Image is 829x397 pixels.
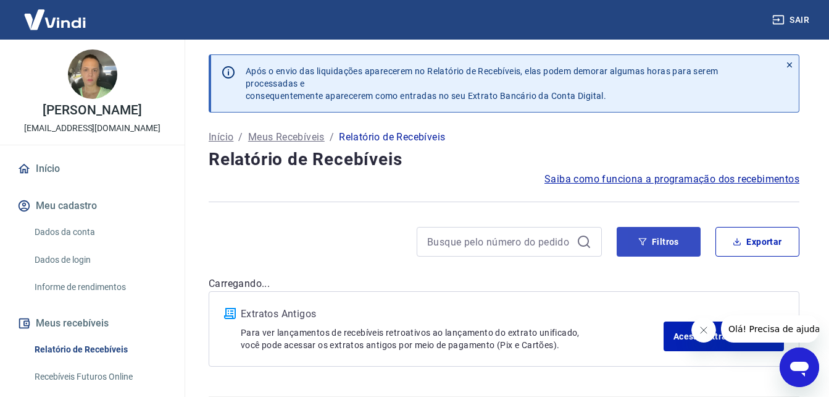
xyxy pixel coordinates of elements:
[15,310,170,337] button: Meus recebíveis
[238,130,243,145] p: /
[24,122,160,135] p: [EMAIL_ADDRESS][DOMAIN_NAME]
[715,227,799,257] button: Exportar
[770,9,814,32] button: Sair
[30,247,170,273] a: Dados de login
[30,220,170,245] a: Dados da conta
[241,327,664,351] p: Para ver lançamentos de recebíveis retroativos ao lançamento do extrato unificado, você pode aces...
[209,130,233,145] a: Início
[248,130,325,145] a: Meus Recebíveis
[544,172,799,187] a: Saiba como funciona a programação dos recebimentos
[721,315,819,343] iframe: Mensagem da empresa
[330,130,334,145] p: /
[246,65,770,102] p: Após o envio das liquidações aparecerem no Relatório de Recebíveis, elas podem demorar algumas ho...
[224,308,236,319] img: ícone
[691,318,716,343] iframe: Fechar mensagem
[15,155,170,182] a: Início
[617,227,701,257] button: Filtros
[209,276,799,291] p: Carregando...
[15,192,170,220] button: Meu cadastro
[7,9,104,19] span: Olá! Precisa de ajuda?
[339,130,445,145] p: Relatório de Recebíveis
[427,233,572,251] input: Busque pelo número do pedido
[241,307,664,322] p: Extratos Antigos
[209,147,799,172] h4: Relatório de Recebíveis
[30,337,170,362] a: Relatório de Recebíveis
[664,322,784,351] a: Acesse Extratos Antigos
[780,348,819,387] iframe: Botão para abrir a janela de mensagens
[15,1,95,38] img: Vindi
[30,364,170,390] a: Recebíveis Futuros Online
[43,104,141,117] p: [PERSON_NAME]
[68,49,117,99] img: 15d61fe2-2cf3-463f-abb3-188f2b0ad94a.jpeg
[30,275,170,300] a: Informe de rendimentos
